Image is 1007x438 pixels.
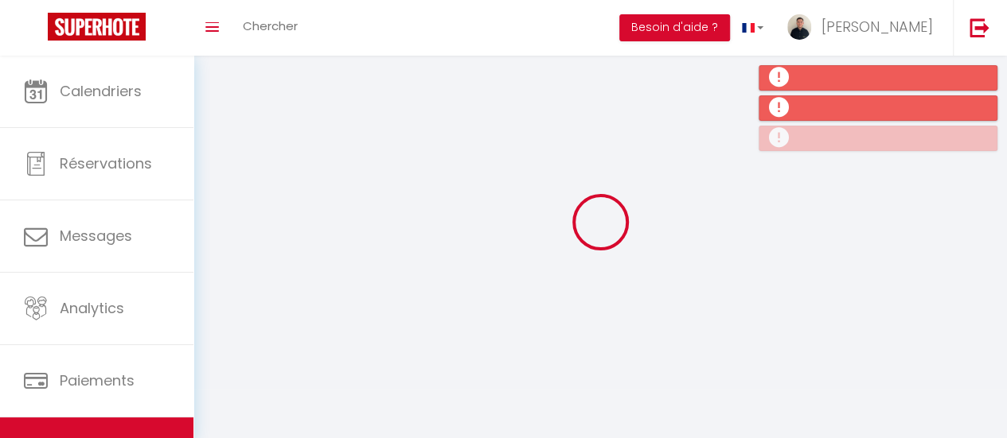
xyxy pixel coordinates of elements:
[60,81,142,101] span: Calendriers
[48,13,146,41] img: Super Booking
[787,14,811,40] img: ...
[619,14,730,41] button: Besoin d'aide ?
[60,153,152,173] span: Réservations
[60,370,135,390] span: Paiements
[822,17,933,37] span: [PERSON_NAME]
[60,298,124,318] span: Analytics
[13,6,60,54] button: Ouvrir le widget de chat LiveChat
[243,17,298,34] span: Chercher
[970,17,989,37] img: logout
[60,226,132,246] span: Messages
